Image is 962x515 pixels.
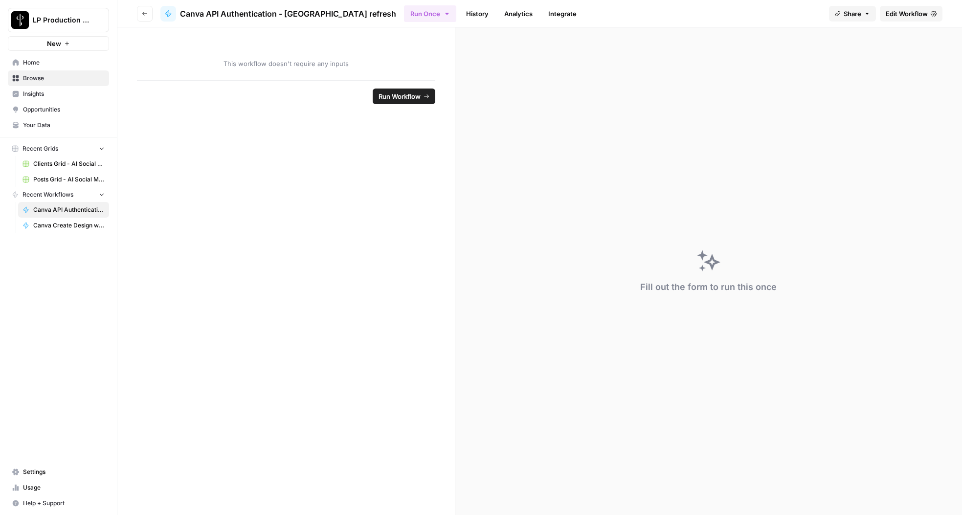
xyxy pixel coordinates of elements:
[8,117,109,133] a: Your Data
[23,499,105,508] span: Help + Support
[498,6,538,22] a: Analytics
[23,483,105,492] span: Usage
[33,159,105,168] span: Clients Grid - AI Social Media
[18,202,109,218] a: Canva API Authentication - [GEOGRAPHIC_DATA] refresh
[137,59,435,68] span: This workflow doesn't require any inputs
[844,9,861,19] span: Share
[23,74,105,83] span: Browse
[23,90,105,98] span: Insights
[33,175,105,184] span: Posts Grid - AI Social Media
[33,221,105,230] span: Canva Create Design with Image based on Single prompt PERSONALIZED
[640,280,777,294] div: Fill out the form to run this once
[373,89,435,104] button: Run Workflow
[8,464,109,480] a: Settings
[8,36,109,51] button: New
[8,141,109,156] button: Recent Grids
[22,144,58,153] span: Recent Grids
[542,6,582,22] a: Integrate
[180,8,396,20] span: Canva API Authentication - [GEOGRAPHIC_DATA] refresh
[18,156,109,172] a: Clients Grid - AI Social Media
[829,6,876,22] button: Share
[33,15,92,25] span: LP Production Workloads
[379,91,421,101] span: Run Workflow
[880,6,942,22] a: Edit Workflow
[8,187,109,202] button: Recent Workflows
[460,6,494,22] a: History
[18,218,109,233] a: Canva Create Design with Image based on Single prompt PERSONALIZED
[23,105,105,114] span: Opportunities
[886,9,928,19] span: Edit Workflow
[8,86,109,102] a: Insights
[22,190,73,199] span: Recent Workflows
[23,121,105,130] span: Your Data
[18,172,109,187] a: Posts Grid - AI Social Media
[33,205,105,214] span: Canva API Authentication - [GEOGRAPHIC_DATA] refresh
[160,6,396,22] a: Canva API Authentication - [GEOGRAPHIC_DATA] refresh
[47,39,61,48] span: New
[23,468,105,476] span: Settings
[8,8,109,32] button: Workspace: LP Production Workloads
[23,58,105,67] span: Home
[8,495,109,511] button: Help + Support
[11,11,29,29] img: LP Production Workloads Logo
[8,70,109,86] a: Browse
[404,5,456,22] button: Run Once
[8,102,109,117] a: Opportunities
[8,55,109,70] a: Home
[8,480,109,495] a: Usage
